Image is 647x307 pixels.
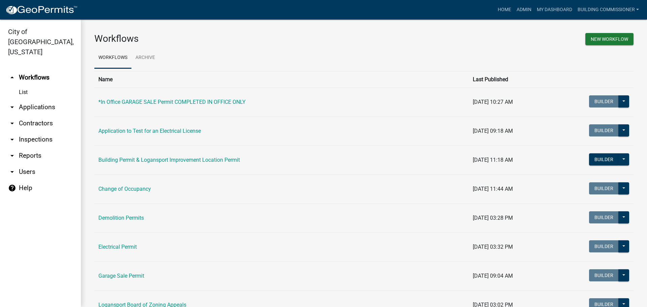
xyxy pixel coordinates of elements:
[98,215,144,221] a: Demolition Permits
[98,244,137,250] a: Electrical Permit
[94,33,359,44] h3: Workflows
[8,119,16,127] i: arrow_drop_down
[473,273,513,279] span: [DATE] 09:04 AM
[495,3,514,16] a: Home
[473,215,513,221] span: [DATE] 03:28 PM
[473,244,513,250] span: [DATE] 03:32 PM
[585,33,634,45] button: New Workflow
[589,153,619,165] button: Builder
[8,152,16,160] i: arrow_drop_down
[98,186,151,192] a: Change of Occupancy
[589,211,619,223] button: Builder
[8,135,16,144] i: arrow_drop_down
[8,168,16,176] i: arrow_drop_down
[8,73,16,82] i: arrow_drop_up
[589,182,619,194] button: Builder
[473,128,513,134] span: [DATE] 09:18 AM
[473,186,513,192] span: [DATE] 11:44 AM
[94,71,469,88] th: Name
[8,103,16,111] i: arrow_drop_down
[473,157,513,163] span: [DATE] 11:18 AM
[473,99,513,105] span: [DATE] 10:27 AM
[575,3,642,16] a: Building Commissioner
[94,47,131,69] a: Workflows
[98,99,246,105] a: *In Office GARAGE SALE Permit COMPLETED IN OFFICE ONLY
[589,269,619,281] button: Builder
[534,3,575,16] a: My Dashboard
[98,128,201,134] a: Application to Test for an Electrical License
[98,157,240,163] a: Building Permit & Logansport Improvement Location Permit
[131,47,159,69] a: Archive
[589,95,619,108] button: Builder
[514,3,534,16] a: Admin
[589,240,619,252] button: Builder
[98,273,144,279] a: Garage Sale Permit
[469,71,551,88] th: Last Published
[589,124,619,136] button: Builder
[8,184,16,192] i: help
